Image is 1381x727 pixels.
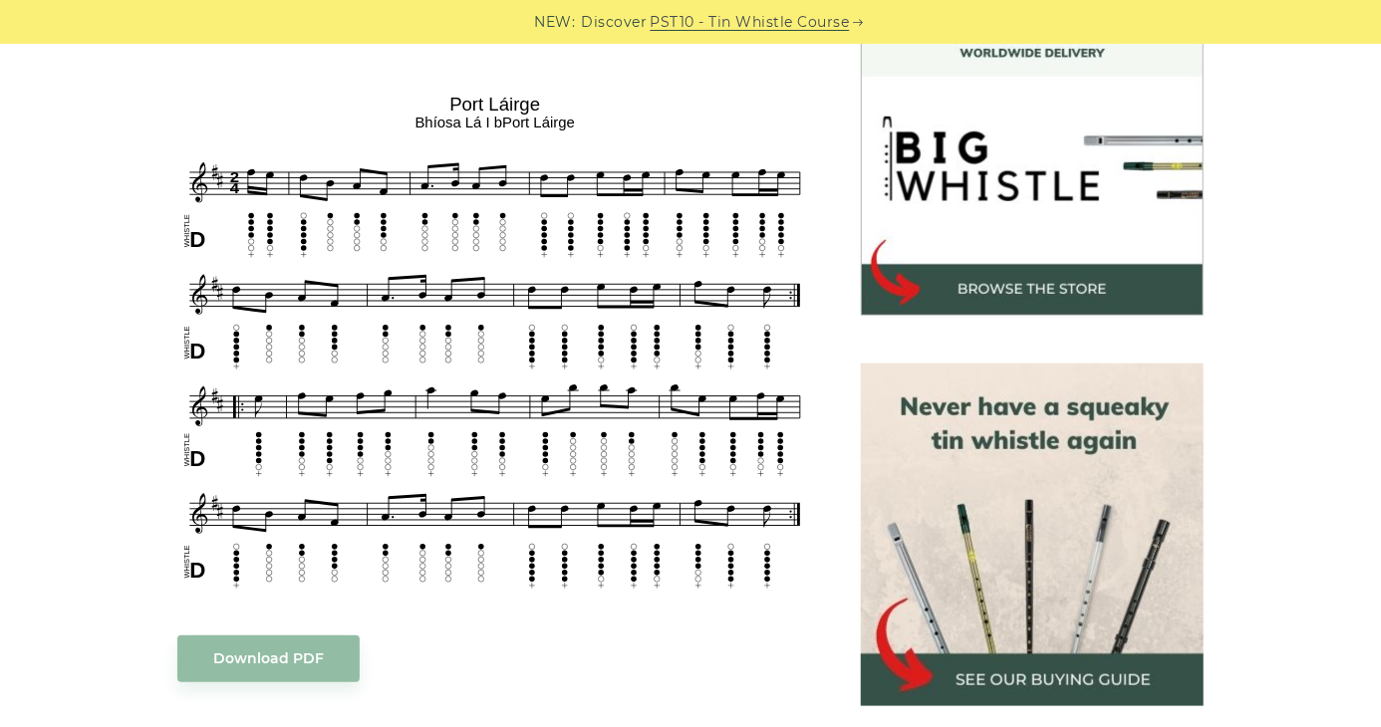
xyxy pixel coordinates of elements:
[861,363,1204,706] img: tin whistle buying guide
[582,11,648,34] span: Discover
[651,11,850,34] a: PST10 - Tin Whistle Course
[177,87,813,595] img: Port Láirge Tin Whistle Tabs & Sheet Music
[535,11,576,34] span: NEW:
[177,635,360,682] a: Download PDF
